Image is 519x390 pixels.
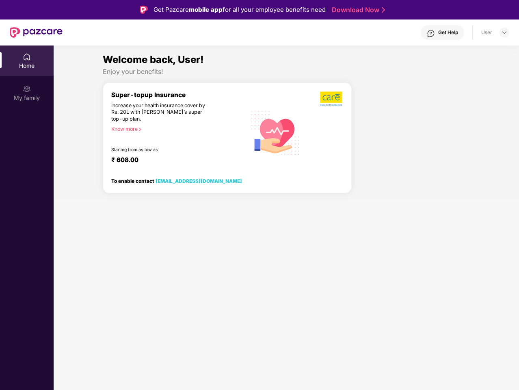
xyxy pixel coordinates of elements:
[140,6,148,14] img: Logo
[23,85,31,93] img: svg+xml;base64,PHN2ZyB3aWR0aD0iMjAiIGhlaWdodD0iMjAiIHZpZXdCb3g9IjAgMCAyMCAyMCIgZmlsbD0ibm9uZSIgeG...
[23,53,31,61] img: svg+xml;base64,PHN2ZyBpZD0iSG9tZSIgeG1sbnM9Imh0dHA6Ly93d3cudzMub3JnLzIwMDAvc3ZnIiB3aWR0aD0iMjAiIG...
[156,178,242,184] a: [EMAIL_ADDRESS][DOMAIN_NAME]
[111,91,247,99] div: Super-topup Insurance
[10,27,63,38] img: New Pazcare Logo
[111,102,212,123] div: Increase your health insurance cover by Rs. 20L with [PERSON_NAME]’s super top-up plan.
[103,54,204,65] span: Welcome back, User!
[427,29,435,37] img: svg+xml;base64,PHN2ZyBpZD0iSGVscC0zMngzMiIgeG1sbnM9Imh0dHA6Ly93d3cudzMub3JnLzIwMDAvc3ZnIiB3aWR0aD...
[103,67,470,76] div: Enjoy your benefits!
[138,127,142,132] span: right
[247,103,305,162] img: svg+xml;base64,PHN2ZyB4bWxucz0iaHR0cDovL3d3dy53My5vcmcvMjAwMC9zdmciIHhtbG5zOnhsaW5rPSJodHRwOi8vd3...
[111,178,242,184] div: To enable contact
[382,6,385,14] img: Stroke
[189,6,223,13] strong: mobile app
[154,5,326,15] div: Get Pazcare for all your employee benefits need
[438,29,458,36] div: Get Help
[501,29,508,36] img: svg+xml;base64,PHN2ZyBpZD0iRHJvcGRvd24tMzJ4MzIiIHhtbG5zPSJodHRwOi8vd3d3LnczLm9yZy8yMDAwL3N2ZyIgd2...
[332,6,383,14] a: Download Now
[111,126,242,132] div: Know more
[481,29,492,36] div: User
[111,147,212,153] div: Starting from as low as
[111,156,238,166] div: ₹ 608.00
[320,91,343,106] img: b5dec4f62d2307b9de63beb79f102df3.png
